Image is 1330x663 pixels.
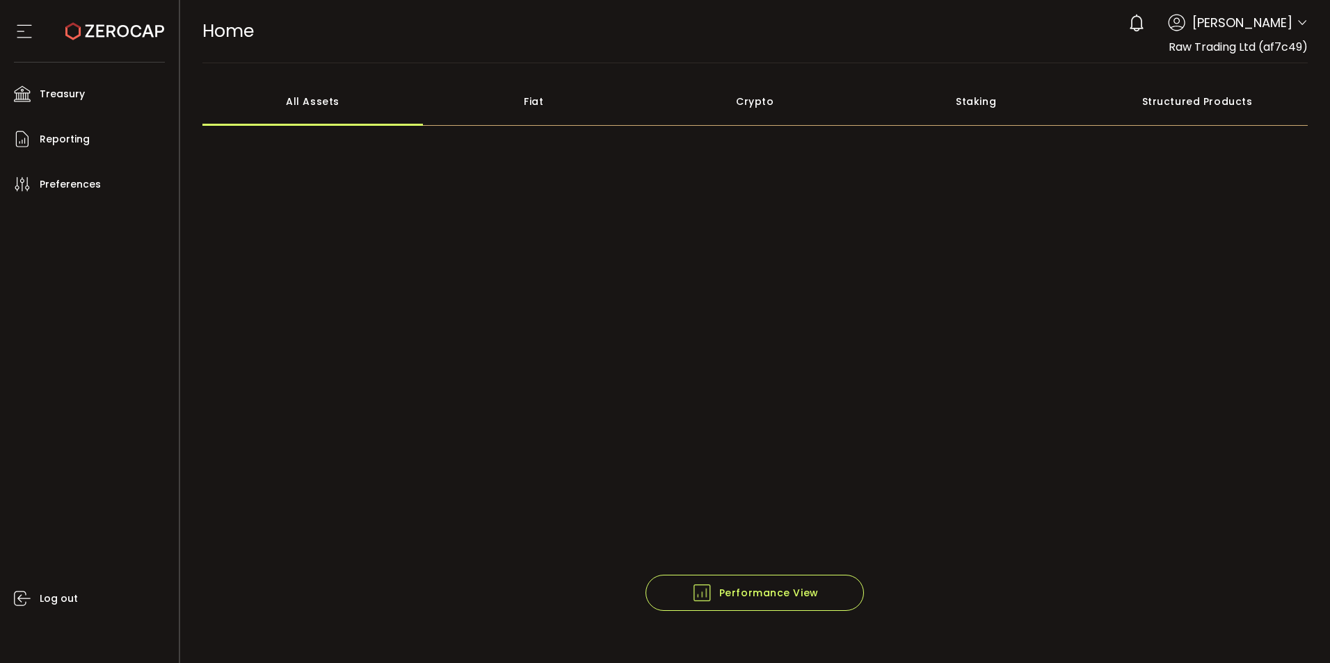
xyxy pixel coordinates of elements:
[40,174,101,195] span: Preferences
[1260,596,1330,663] iframe: Chat Widget
[1087,77,1308,126] div: Structured Products
[40,129,90,149] span: Reporting
[40,589,78,609] span: Log out
[646,575,864,611] button: Performance View
[865,77,1087,126] div: Staking
[40,84,85,104] span: Treasury
[691,582,819,603] span: Performance View
[644,77,865,126] div: Crypto
[1192,13,1292,32] span: [PERSON_NAME]
[202,77,424,126] div: All Assets
[202,19,254,43] span: Home
[423,77,644,126] div: Fiat
[1169,39,1308,55] span: Raw Trading Ltd (af7c49)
